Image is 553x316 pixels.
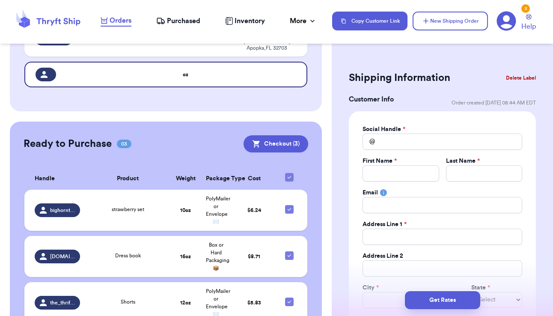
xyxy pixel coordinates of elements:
label: State [471,283,490,292]
span: Box or Hard Packaging 📦 [206,242,229,271]
button: Copy Customer Link [332,12,407,30]
button: New Shipping Order [413,12,488,30]
div: @ [363,134,375,150]
span: the_thrifty_forager [50,299,75,306]
div: 2 [521,4,530,13]
label: First Name [363,157,397,165]
label: Last Name [446,157,480,165]
span: [DOMAIN_NAME] [50,253,75,260]
span: PolyMailer or Envelope ✉️ [206,196,230,224]
a: Inventory [225,16,265,26]
label: Address Line 2 [363,252,403,260]
button: Checkout (3) [244,135,308,152]
span: bighornthrifts.2 [50,207,75,214]
th: Product [85,168,170,190]
strong: 12 oz [180,300,191,305]
strong: oz [183,72,188,77]
th: Package Type [201,168,231,190]
span: Shorts [121,299,135,304]
h3: Customer Info [349,94,394,104]
span: $ 8.71 [248,254,260,259]
label: Email [363,188,378,197]
h2: Shipping Information [349,71,450,85]
div: [STREET_ADDRESS] Apopka , FL 32703 [236,39,297,51]
span: $ 5.83 [247,300,261,305]
a: Purchased [156,16,200,26]
label: Social Handle [363,125,405,134]
div: More [290,16,317,26]
label: Address Line 1 [363,220,407,229]
span: strawberry set [112,207,144,212]
strong: 10 oz [180,208,191,213]
span: Orders [110,15,131,26]
span: Purchased [167,16,200,26]
h2: Ready to Purchase [24,137,112,151]
a: 2 [497,11,516,31]
span: 03 [117,140,131,148]
label: City [363,283,379,292]
span: Dress book [115,253,141,258]
span: Handle [35,174,55,183]
a: Orders [101,15,131,27]
span: $ 6.24 [247,208,261,213]
th: Weight [170,168,201,190]
span: Inventory [235,16,265,26]
button: Get Rates [405,291,480,309]
a: Help [521,14,536,32]
span: Help [521,21,536,32]
strong: 16 oz [180,254,191,259]
span: Order created: [DATE] 08:44 AM EDT [452,99,536,106]
button: Delete Label [502,69,539,87]
th: Cost [231,168,277,190]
